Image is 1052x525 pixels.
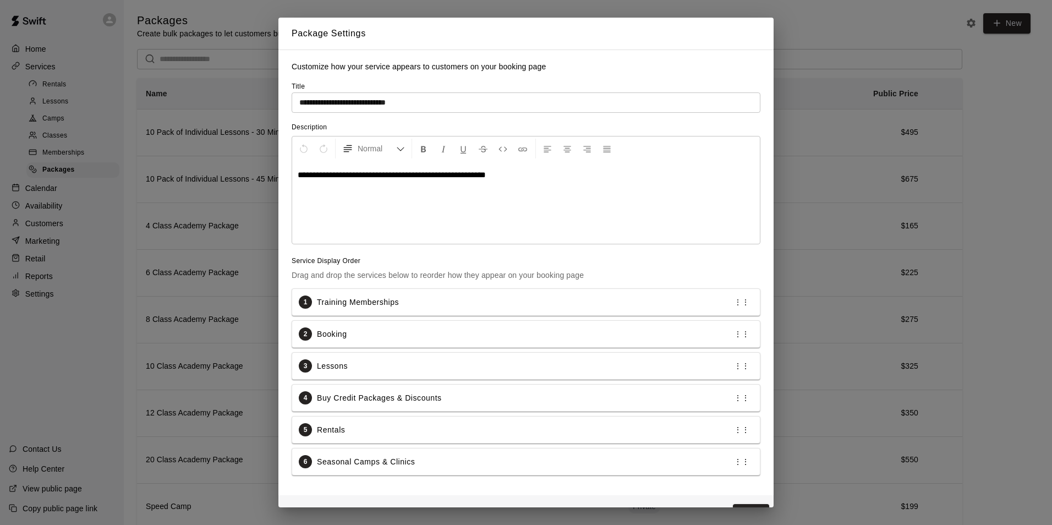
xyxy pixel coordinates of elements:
[292,123,327,131] span: Description
[294,139,313,158] button: Undo
[734,297,749,308] p: ⋮⋮
[317,456,415,468] p: Seasonal Camps & Clinics
[414,139,433,158] button: Format Bold
[734,392,749,403] p: ⋮⋮
[299,423,312,436] div: 5
[734,329,749,340] p: ⋮⋮
[578,139,596,158] button: Right Align
[299,455,312,468] div: 6
[513,139,532,158] button: Insert Link
[292,83,305,90] span: Title
[338,139,409,158] button: Formatting Options
[598,139,616,158] button: Justify Align
[434,139,453,158] button: Format Italics
[454,139,473,158] button: Format Underline
[278,18,774,50] h2: Package Settings
[474,139,492,158] button: Format Strikethrough
[317,360,348,372] p: Lessons
[734,456,749,467] p: ⋮⋮
[299,327,312,341] div: 2
[317,392,442,404] p: Buy Credit Packages & Discounts
[358,143,396,154] span: Normal
[693,506,728,523] button: Cancel
[734,360,749,371] p: ⋮⋮
[538,139,557,158] button: Left Align
[292,61,760,72] p: Customize how your service appears to customers on your booking page
[299,391,312,404] div: 4
[299,359,312,373] div: 3
[733,504,769,524] button: Save
[317,297,399,308] p: Training Memberships
[292,270,760,281] p: Drag and drop the services below to reorder how they appear on your booking page
[734,424,749,435] p: ⋮⋮
[292,256,760,267] span: Service Display Order
[317,329,347,340] p: Booking
[299,296,312,309] div: 1
[317,424,345,436] p: Rentals
[494,139,512,158] button: Insert Code
[558,139,577,158] button: Center Align
[314,139,333,158] button: Redo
